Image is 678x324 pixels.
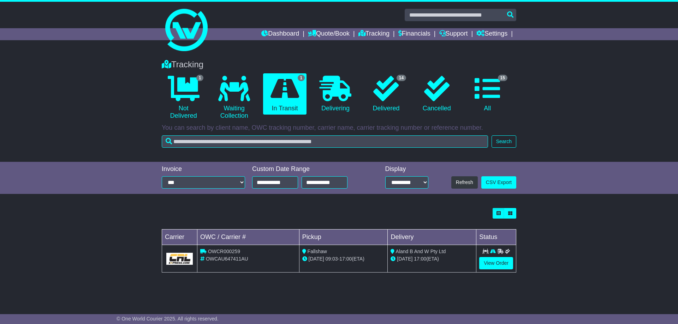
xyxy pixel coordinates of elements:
span: Aland B And W Pty Ltd [396,249,446,254]
div: Display [385,165,428,173]
span: 14 [397,75,406,81]
span: 17:00 [414,256,426,262]
a: Financials [398,28,430,40]
span: [DATE] [309,256,324,262]
a: Settings [476,28,507,40]
a: 1 In Transit [263,73,307,115]
span: 09:03 [326,256,338,262]
td: OWC / Carrier # [197,230,299,245]
a: 1 Not Delivered [162,73,205,122]
span: 1 [298,75,305,81]
img: GetCarrierServiceLogo [166,253,193,265]
a: CSV Export [481,176,516,189]
a: View Order [479,257,513,269]
a: Tracking [358,28,389,40]
td: Carrier [162,230,197,245]
a: Quote/Book [308,28,350,40]
span: © One World Courier 2025. All rights reserved. [117,316,219,322]
td: Delivery [388,230,476,245]
div: Tracking [158,60,520,70]
a: 14 Delivered [364,73,408,115]
p: You can search by client name, OWC tracking number, carrier name, carrier tracking number or refe... [162,124,516,132]
span: 1 [196,75,204,81]
div: Invoice [162,165,245,173]
a: 15 All [466,73,509,115]
div: - (ETA) [302,255,385,263]
span: OWCAU647411AU [206,256,248,262]
a: Cancelled [415,73,458,115]
td: Pickup [299,230,388,245]
a: Waiting Collection [212,73,256,122]
td: Status [476,230,516,245]
span: 17:00 [339,256,352,262]
a: Delivering [314,73,357,115]
span: Fallshaw [308,249,327,254]
a: Support [439,28,468,40]
span: 15 [498,75,507,81]
div: Custom Date Range [252,165,365,173]
span: [DATE] [397,256,412,262]
div: (ETA) [391,255,473,263]
button: Search [492,135,516,148]
a: Dashboard [261,28,299,40]
button: Refresh [451,176,478,189]
span: OWCR000259 [208,249,240,254]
